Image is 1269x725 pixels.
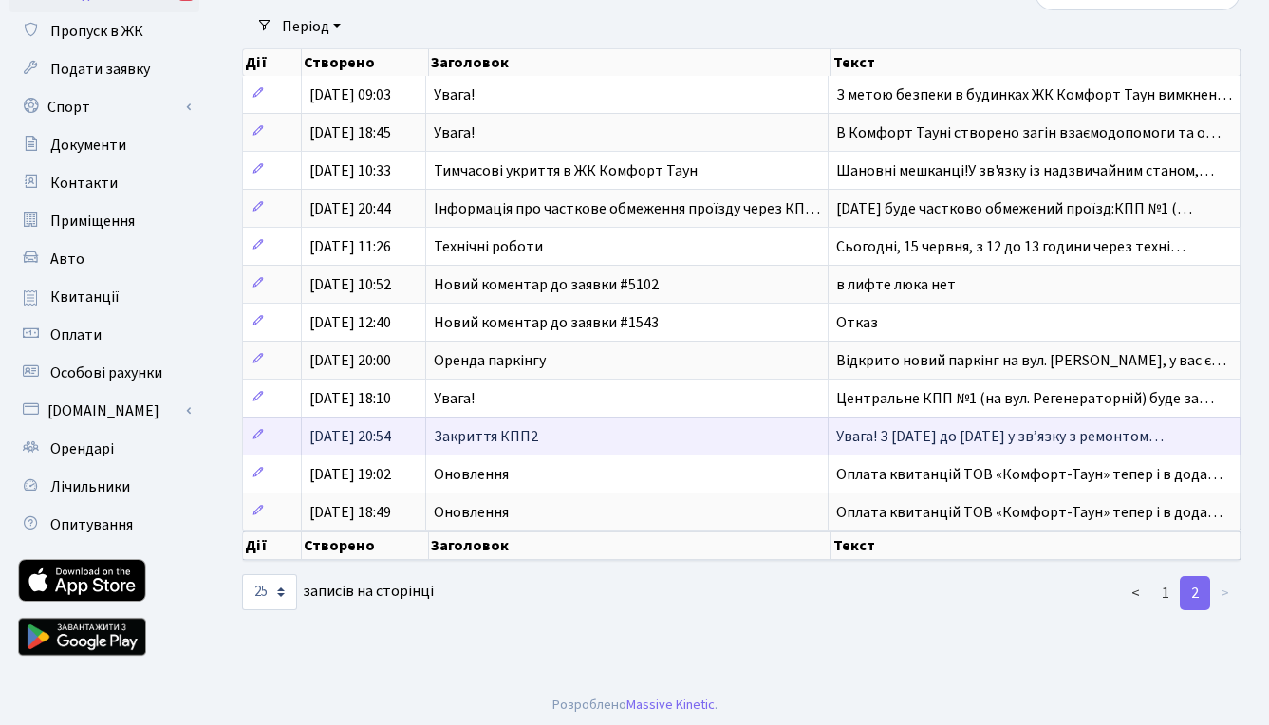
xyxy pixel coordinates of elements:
span: Новий коментар до заявки #5102 [434,274,659,295]
span: [DATE] 10:33 [309,160,391,181]
span: Шановні мешканці!У зв'язку із надзвичайним станом,… [836,160,1214,181]
span: [DATE] 10:52 [309,274,391,295]
span: Закриття КПП2 [434,426,538,447]
div: Розроблено . [552,695,718,716]
label: записів на сторінці [242,574,434,610]
a: < [1120,576,1151,610]
span: Документи [50,135,126,156]
span: Отказ [836,312,878,333]
span: Оренда паркінгу [434,350,546,371]
a: Період [274,10,348,43]
span: [DATE] 18:10 [309,388,391,409]
th: Заголовок [429,531,831,560]
a: Документи [9,126,199,164]
a: Massive Kinetic [626,695,715,715]
a: Спорт [9,88,199,126]
span: [DATE] 18:45 [309,122,391,143]
span: Увага! [434,388,475,409]
span: З метою безпеки в будинках ЖК Комфорт Таун вимкнен… [836,84,1232,105]
span: Центральне КПП №1 (на вул. Регенераторній) буде за… [836,388,1214,409]
th: Текст [831,49,1241,76]
span: Новий коментар до заявки #1543 [434,312,659,333]
span: [DATE] 20:54 [309,426,391,447]
a: Квитанції [9,278,199,316]
a: 1 [1150,576,1181,610]
a: Приміщення [9,202,199,240]
a: Контакти [9,164,199,202]
span: [DATE] 20:00 [309,350,391,371]
a: Лічильники [9,468,199,506]
a: Оплати [9,316,199,354]
a: Опитування [9,506,199,544]
span: Оплата квитанцій ТОВ «Комфорт-Таун» тепер і в дода… [836,502,1222,523]
span: Квитанції [50,287,120,307]
span: [DATE] 19:02 [309,464,391,485]
th: Дії [243,49,302,76]
a: Подати заявку [9,50,199,88]
span: [DATE] 11:26 [309,236,391,257]
th: Створено [302,531,429,560]
span: Орендарі [50,438,114,459]
span: [DATE] 18:49 [309,502,391,523]
span: Увага! З [DATE] до [DATE] у зв’язку з ремонтом… [836,426,1164,447]
span: Подати заявку [50,59,150,80]
span: [DATE] 20:44 [309,198,391,219]
th: Створено [302,49,429,76]
span: Лічильники [50,476,130,497]
span: в лифте люка нет [836,274,956,295]
a: Особові рахунки [9,354,199,392]
span: Оплата квитанцій ТОВ «Комфорт-Таун» тепер і в дода… [836,464,1222,485]
span: [DATE] буде частково обмежений проїзд:КПП №1 (… [836,198,1192,219]
span: Пропуск в ЖК [50,21,143,42]
span: [DATE] 09:03 [309,84,391,105]
span: Контакти [50,173,118,194]
span: Інформація про часткове обмеження проїзду через КП… [434,198,820,219]
span: Оновлення [434,464,509,485]
span: Відкрито новий паркінг на вул. [PERSON_NAME], у вас є… [836,350,1226,371]
th: Текст [831,531,1241,560]
span: Тимчасові укриття в ЖК Комфорт Таун [434,160,698,181]
a: Авто [9,240,199,278]
span: Технічні роботи [434,236,543,257]
th: Дії [243,531,302,560]
span: [DATE] 12:40 [309,312,391,333]
th: Заголовок [429,49,831,76]
span: Авто [50,249,84,270]
a: [DOMAIN_NAME] [9,392,199,430]
span: Приміщення [50,211,135,232]
span: Увага! [434,122,475,143]
span: Оплати [50,325,102,345]
a: Орендарі [9,430,199,468]
a: Пропуск в ЖК [9,12,199,50]
span: В Комфорт Тауні створено загін взаємодопомоги та о… [836,122,1221,143]
span: Опитування [50,514,133,535]
span: Оновлення [434,502,509,523]
select: записів на сторінці [242,574,297,610]
span: Увага! [434,84,475,105]
a: 2 [1180,576,1210,610]
span: Особові рахунки [50,362,162,383]
span: Сьогодні, 15 червня, з 12 до 13 години через техні… [836,236,1185,257]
